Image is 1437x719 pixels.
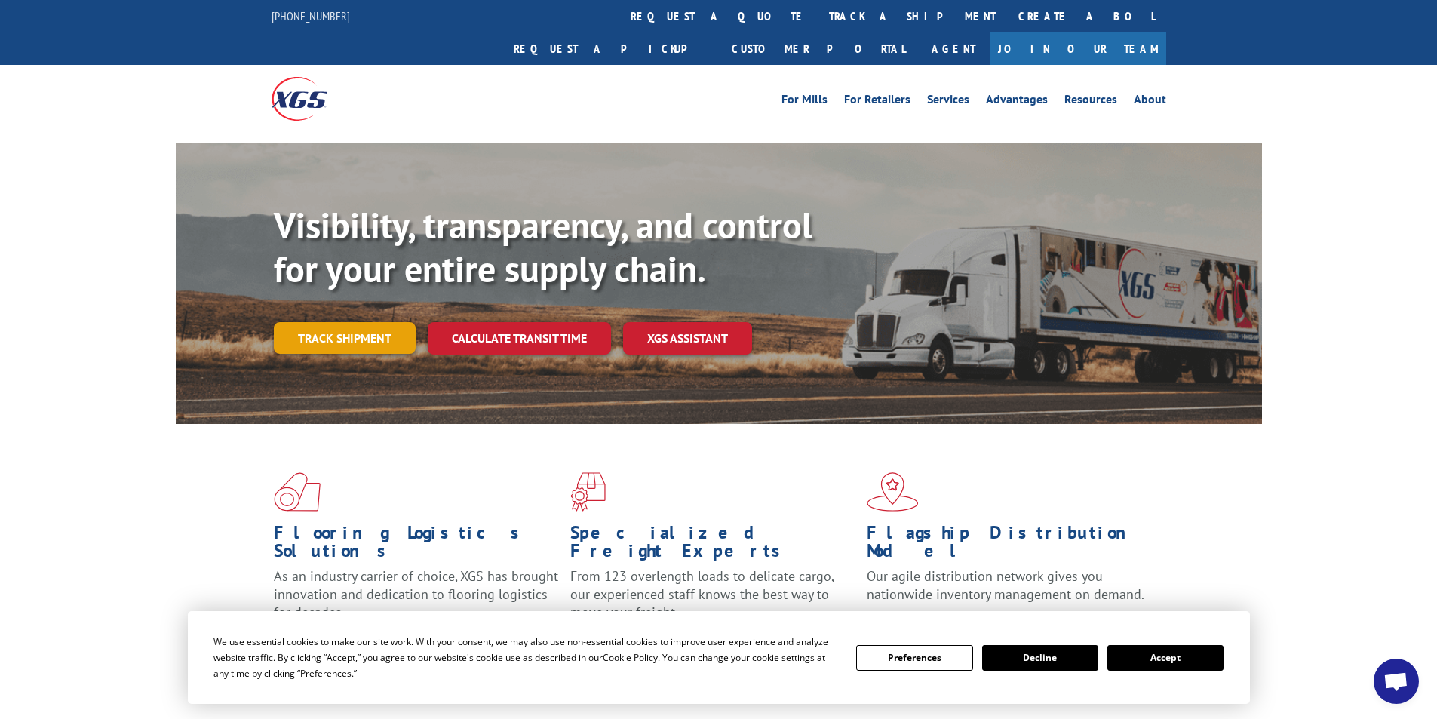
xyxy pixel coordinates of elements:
a: Advantages [986,94,1048,110]
div: Open chat [1374,659,1419,704]
a: For Retailers [844,94,910,110]
a: Request a pickup [502,32,720,65]
a: For Mills [781,94,828,110]
b: Visibility, transparency, and control for your entire supply chain. [274,201,812,292]
a: Calculate transit time [428,322,611,355]
button: Preferences [856,645,972,671]
img: xgs-icon-flagship-distribution-model-red [867,472,919,512]
span: As an industry carrier of choice, XGS has brought innovation and dedication to flooring logistics... [274,567,558,621]
a: [PHONE_NUMBER] [272,8,350,23]
a: XGS ASSISTANT [623,322,752,355]
img: xgs-icon-focused-on-flooring-red [570,472,606,512]
span: Our agile distribution network gives you nationwide inventory management on demand. [867,567,1144,603]
a: Services [927,94,969,110]
button: Decline [982,645,1098,671]
h1: Specialized Freight Experts [570,524,855,567]
img: xgs-icon-total-supply-chain-intelligence-red [274,472,321,512]
button: Accept [1107,645,1224,671]
p: From 123 overlength loads to delicate cargo, our experienced staff knows the best way to move you... [570,567,855,635]
div: Cookie Consent Prompt [188,611,1250,704]
a: Track shipment [274,322,416,354]
a: Agent [917,32,990,65]
span: Cookie Policy [603,651,658,664]
span: Preferences [300,667,352,680]
a: About [1134,94,1166,110]
a: Resources [1064,94,1117,110]
a: Customer Portal [720,32,917,65]
h1: Flooring Logistics Solutions [274,524,559,567]
h1: Flagship Distribution Model [867,524,1152,567]
div: We use essential cookies to make our site work. With your consent, we may also use non-essential ... [213,634,838,681]
a: Join Our Team [990,32,1166,65]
